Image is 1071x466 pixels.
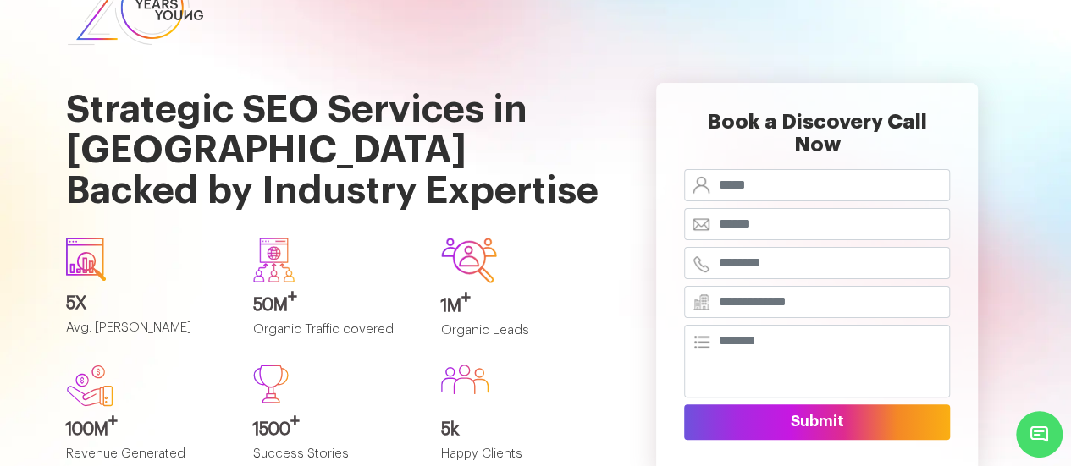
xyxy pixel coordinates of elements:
[441,365,489,394] img: Group%20586.svg
[441,297,604,315] h3: 1M
[461,289,471,306] sup: +
[253,238,295,282] img: Group-640.svg
[66,365,113,407] img: new.svg
[253,365,289,403] img: Path%20473.svg
[441,324,604,352] p: Organic Leads
[1016,411,1063,458] span: Chat Widget
[66,49,604,224] h1: Strategic SEO Services in [GEOGRAPHIC_DATA] Backed by Industry Expertise
[66,294,229,313] h3: 5X
[253,323,416,351] p: Organic Traffic covered
[288,288,297,305] sup: +
[66,321,229,349] p: Avg. [PERSON_NAME]
[684,111,950,169] h2: Book a Discovery Call Now
[66,238,107,281] img: icon1.svg
[253,420,416,439] h3: 1500
[441,420,604,439] h3: 5k
[108,413,118,430] sup: +
[290,413,300,430] sup: +
[684,404,950,440] button: Submit
[253,296,416,315] h3: 50M
[66,420,229,439] h3: 100M
[441,238,497,282] img: Group-642.svg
